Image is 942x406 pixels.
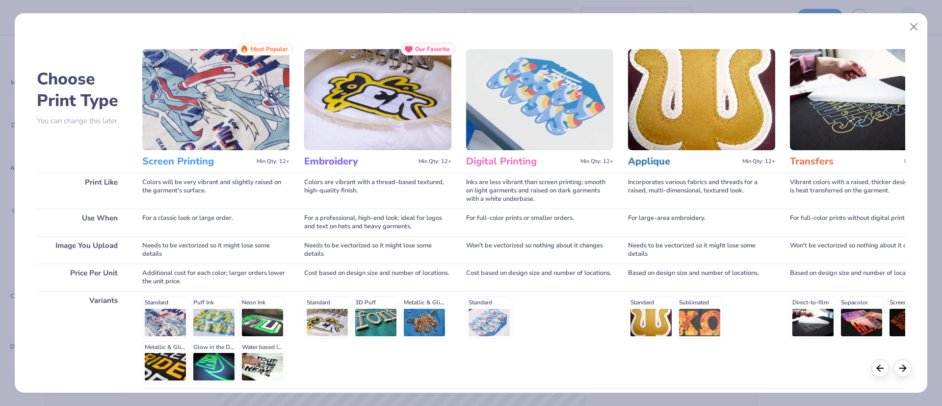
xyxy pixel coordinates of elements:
[790,155,900,168] h3: Transfers
[257,158,289,165] span: Min Qty: 12+
[466,236,613,264] div: Won't be vectorized so nothing about it changes
[37,68,128,111] h2: Choose Print Type
[415,46,450,53] span: Our Favorite
[37,173,128,209] div: Print Like
[628,49,775,150] img: Applique
[628,209,775,236] div: For large-area embroidery.
[142,264,289,291] div: Additional cost for each color; larger orders lower the unit price.
[742,158,775,165] span: Min Qty: 12+
[142,173,289,209] div: Colors will be very vibrant and slightly raised on the garment's surface.
[628,264,775,291] div: Based on design size and number of locations.
[466,155,576,168] h3: Digital Printing
[304,49,451,150] img: Embroidery
[142,236,289,264] div: Needs to be vectorized so it might lose some details
[466,49,613,150] img: Digital Printing
[251,46,288,53] span: Most Popular
[790,173,937,209] div: Vibrant colors with a raised, thicker design since it is heat transferred on the garment.
[304,173,451,209] div: Colors are vibrant with a thread-based textured, high-quality finish.
[419,158,451,165] span: Min Qty: 12+
[304,264,451,291] div: Cost based on design size and number of locations.
[905,18,923,36] button: Close
[580,158,613,165] span: Min Qty: 12+
[304,236,451,264] div: Needs to be vectorized so it might lose some details
[37,209,128,236] div: Use When
[304,209,451,236] div: For a professional, high-end look; ideal for logos and text on hats and heavy garments.
[37,264,128,291] div: Price Per Unit
[628,173,775,209] div: Incorporates various fabrics and threads for a raised, multi-dimensional, textured look.
[466,264,613,291] div: Cost based on design size and number of locations.
[37,117,128,125] p: You can change this later.
[142,209,289,236] div: For a classic look or large order.
[466,173,613,209] div: Inks are less vibrant than screen printing; smooth on light garments and raised on dark garments ...
[628,155,738,168] h3: Applique
[790,49,937,150] img: Transfers
[628,236,775,264] div: Needs to be vectorized so it might lose some details
[790,236,937,264] div: Won't be vectorized so nothing about it changes
[790,209,937,236] div: For full-color prints without digital printing.
[37,291,128,388] div: Variants
[466,209,613,236] div: For full-color prints or smaller orders.
[142,155,253,168] h3: Screen Printing
[37,236,128,264] div: Image You Upload
[904,158,937,165] span: Min Qty: 12+
[790,264,937,291] div: Based on design size and number of locations.
[142,49,289,150] img: Screen Printing
[304,155,415,168] h3: Embroidery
